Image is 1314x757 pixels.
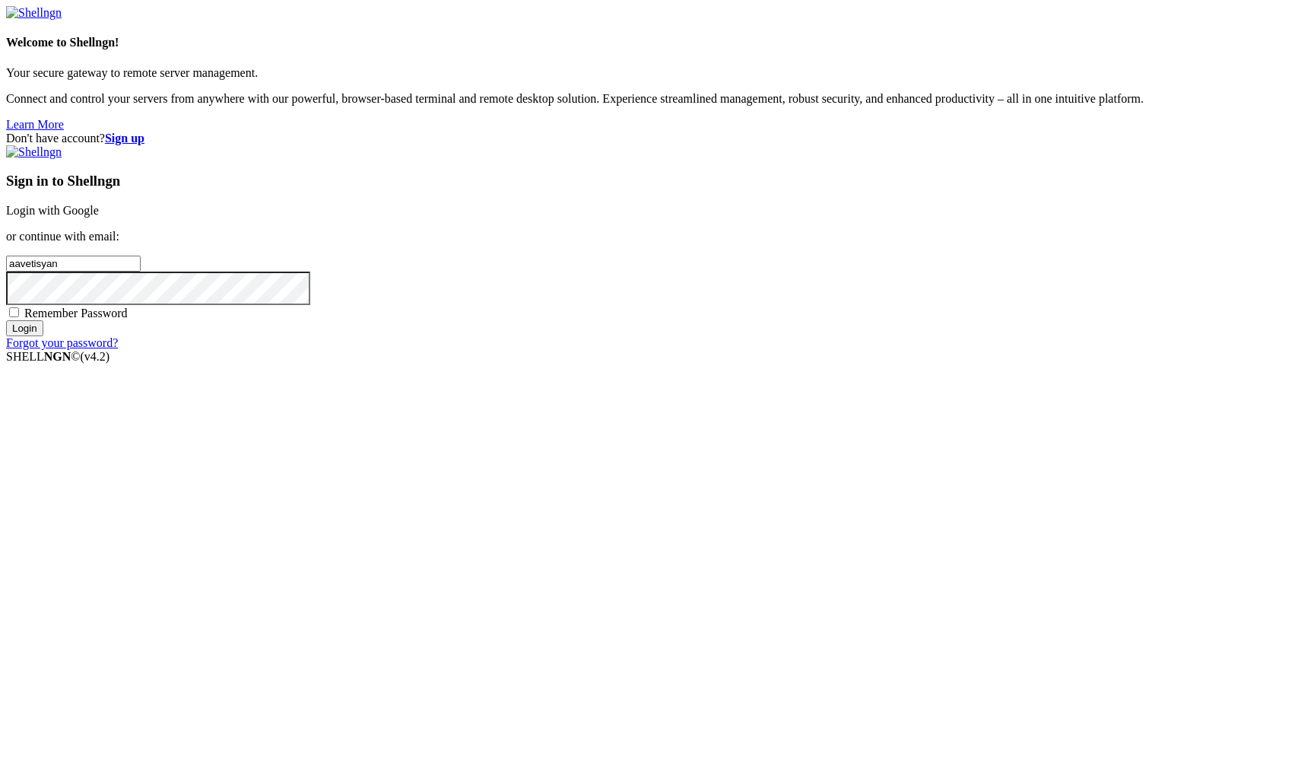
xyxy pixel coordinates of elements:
b: NGN [44,350,71,363]
p: Connect and control your servers from anywhere with our powerful, browser-based terminal and remo... [6,92,1308,106]
input: Remember Password [9,307,19,317]
span: Remember Password [24,307,128,320]
a: Learn More [6,118,64,131]
span: SHELL © [6,350,109,363]
h4: Welcome to Shellngn! [6,36,1308,49]
span: 4.2.0 [81,350,110,363]
a: Sign up [105,132,144,145]
h3: Sign in to Shellngn [6,173,1308,189]
img: Shellngn [6,145,62,159]
div: Don't have account? [6,132,1308,145]
a: Login with Google [6,204,99,217]
a: Forgot your password? [6,336,118,349]
p: Your secure gateway to remote server management. [6,66,1308,80]
img: Shellngn [6,6,62,20]
input: Email address [6,256,141,272]
p: or continue with email: [6,230,1308,243]
input: Login [6,320,43,336]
